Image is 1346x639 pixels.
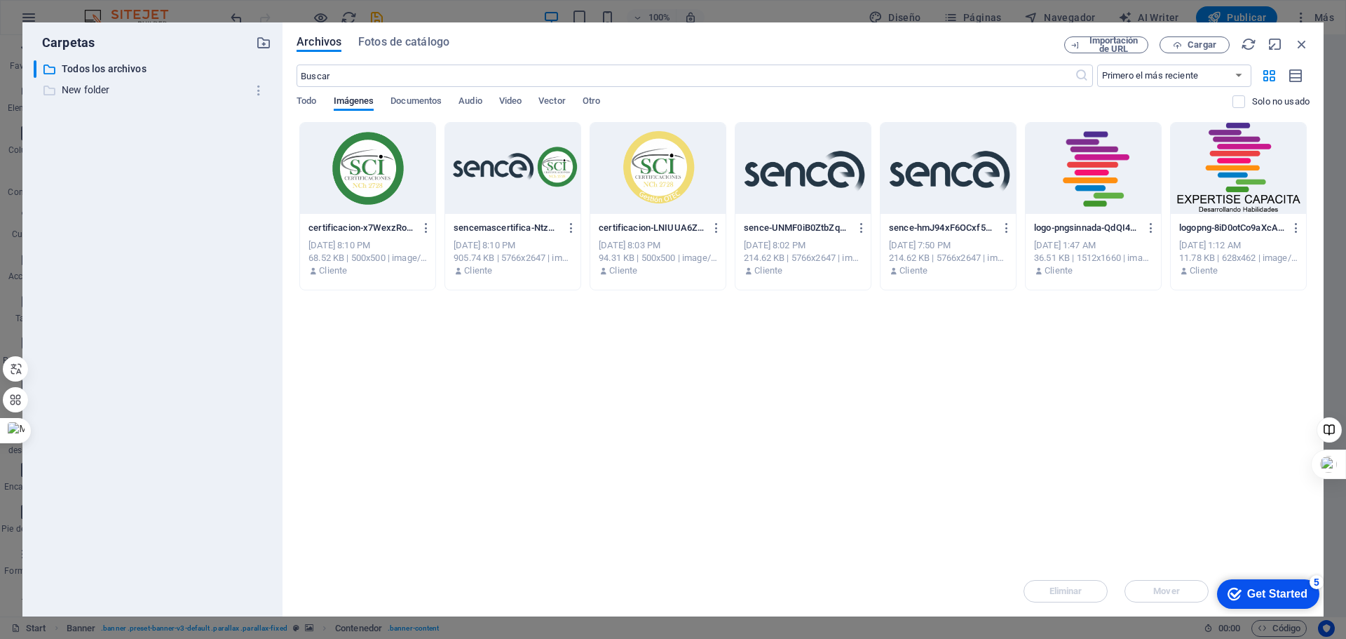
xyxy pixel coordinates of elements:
p: Cliente [464,264,492,277]
span: Vector [538,93,566,112]
p: Solo muestra los archivos que no están usándose en el sitio web. Los archivos añadidos durante es... [1252,95,1310,108]
span: Cargar [1188,41,1216,49]
div: 68.52 KB | 500x500 | image/png [308,252,427,264]
p: Todos los archivos [62,61,245,77]
div: 5 [104,3,118,17]
p: Cliente [609,264,637,277]
div: [DATE] 1:47 AM [1034,239,1153,252]
div: 905.74 KB | 5766x2647 | image/png [454,252,572,264]
i: Volver a cargar [1241,36,1256,52]
div: Get Started 5 items remaining, 0% complete [11,7,114,36]
div: [DATE] 8:03 PM [599,239,717,252]
span: Imágenes [334,93,374,112]
p: Cliente [1190,264,1218,277]
div: [DATE] 1:12 AM [1179,239,1298,252]
div: [DATE] 7:50 PM [889,239,1007,252]
button: Cargar [1160,36,1230,53]
div: 36.51 KB | 1512x1660 | image/png [1034,252,1153,264]
p: Cliente [319,264,347,277]
p: logopng-8iD0otCo9aXcAc_b16wbOw.png [1179,222,1284,234]
p: sence-UNMF0iB0ZtbZqm4x7SVVzw.png [744,222,849,234]
i: Crear carpeta [256,35,271,51]
span: Documentos [390,93,442,112]
span: Todo [297,93,316,112]
div: 94.31 KB | 500x500 | image/png [599,252,717,264]
p: Cliente [1045,264,1073,277]
p: certificacion-LNIUUA6ZuP_gLCojCoJyrQ.png [599,222,704,234]
button: Importación de URL [1064,36,1148,53]
p: Carpetas [34,34,95,52]
p: Cliente [899,264,927,277]
div: 214.62 KB | 5766x2647 | image/png [889,252,1007,264]
p: New folder [62,82,245,98]
div: 214.62 KB | 5766x2647 | image/png [744,252,862,264]
div: [DATE] 8:02 PM [744,239,862,252]
div: 11.78 KB | 628x462 | image/png [1179,252,1298,264]
div: [DATE] 8:10 PM [308,239,427,252]
div: ​ [34,60,36,78]
p: certificacion-x7WexzRogo1ni3LKXC7baA.png [308,222,414,234]
span: Audio [458,93,482,112]
p: sence-hmJ94xF6OCxf5vhRpGLeiQ.png [889,222,994,234]
span: Archivos [297,34,341,51]
span: Video [499,93,522,112]
span: Importación de URL [1085,36,1142,53]
i: Cerrar [1294,36,1310,52]
p: sencemascertifica-NtzGhCTXCGL-y8NttIzQOw.png [454,222,559,234]
span: Otro [583,93,600,112]
input: Buscar [297,65,1074,87]
div: [DATE] 8:10 PM [454,239,572,252]
p: logo-pngsinnada-QdQI4DryhHQZ7JfYodkhSw.png [1034,222,1139,234]
i: Minimizar [1267,36,1283,52]
div: New folder [34,81,271,99]
div: Get Started [41,15,102,28]
span: Fotos de catálogo [358,34,449,51]
p: Cliente [754,264,782,277]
